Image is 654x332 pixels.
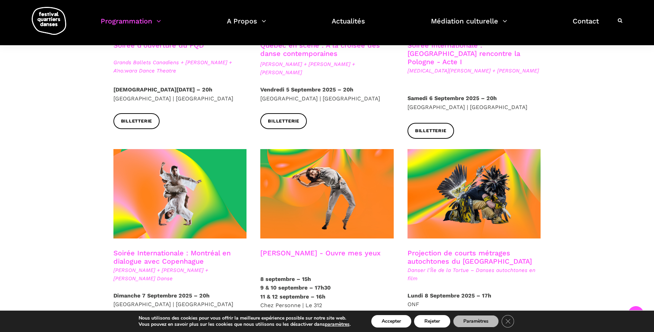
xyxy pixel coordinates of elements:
a: Québec en scène : À la croisée des danse contemporaines [260,41,380,58]
strong: [DEMOGRAPHIC_DATA][DATE] – 20h [113,86,212,93]
span: Billetterie [121,118,152,125]
span: Billetterie [415,127,446,135]
a: Soirée Internationale : Montréal en dialogue avec Copenhague [113,249,231,265]
button: Close GDPR Cookie Banner [502,315,514,328]
a: Billetterie [113,113,160,129]
p: [GEOGRAPHIC_DATA] | [GEOGRAPHIC_DATA] [408,94,541,111]
strong: Vendredi 5 Septembre 2025 – 20h [260,86,353,93]
p: [GEOGRAPHIC_DATA] | [GEOGRAPHIC_DATA] [113,291,247,309]
strong: Samedi 6 Septembre 2025 – 20h [408,95,497,101]
button: paramètres [325,321,350,328]
img: logo-fqd-med [32,7,66,35]
a: A Propos [227,15,266,36]
a: Billetterie [260,113,307,129]
p: [GEOGRAPHIC_DATA] | [GEOGRAPHIC_DATA] [260,85,394,103]
span: Billetterie [268,118,299,125]
h3: Projection de courts métrages autochtones du [GEOGRAPHIC_DATA] [408,249,541,266]
strong: Lundi 8 Septembre 2025 – 17h [408,292,491,299]
p: ONF [408,291,541,309]
strong: Dimanche 7 Septembre 2025 – 20h [113,292,210,299]
a: Programmation [101,15,161,36]
a: Actualités [332,15,365,36]
strong: 8 septembre – 15h [260,276,311,282]
span: [PERSON_NAME] + [PERSON_NAME] + [PERSON_NAME] Danse [113,266,247,283]
p: Nous utilisons des cookies pour vous offrir la meilleure expérience possible sur notre site web. [139,315,351,321]
a: Billetterie [408,123,454,138]
strong: 9 & 10 septembre – 17h30 11 & 12 septembre – 16h [260,284,331,300]
a: Soirée d'ouverture du FQD [113,41,204,49]
span: [PERSON_NAME] + [PERSON_NAME] + [PERSON_NAME] [260,60,394,77]
button: Rejeter [414,315,450,328]
p: Vous pouvez en savoir plus sur les cookies que nous utilisons ou les désactiver dans . [139,321,351,328]
span: Danser l’Île de la Tortue – Danses autochtones en film [408,266,541,283]
span: Grands Ballets Canadiens + [PERSON_NAME] + A'no:wara Dance Theatre [113,58,247,75]
span: [MEDICAL_DATA][PERSON_NAME] + [PERSON_NAME] [408,67,541,75]
p: [GEOGRAPHIC_DATA] | [GEOGRAPHIC_DATA] [113,85,247,103]
a: Contact [573,15,599,36]
a: Soirée Internationale : [GEOGRAPHIC_DATA] rencontre la Pologne - Acte I [408,41,520,66]
p: Chez Personne | Le 312 [260,275,394,310]
button: Accepter [371,315,411,328]
a: Médiation culturelle [431,15,507,36]
button: Paramètres [453,315,499,328]
h3: [PERSON_NAME] - Ouvre mes yeux [260,249,381,266]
